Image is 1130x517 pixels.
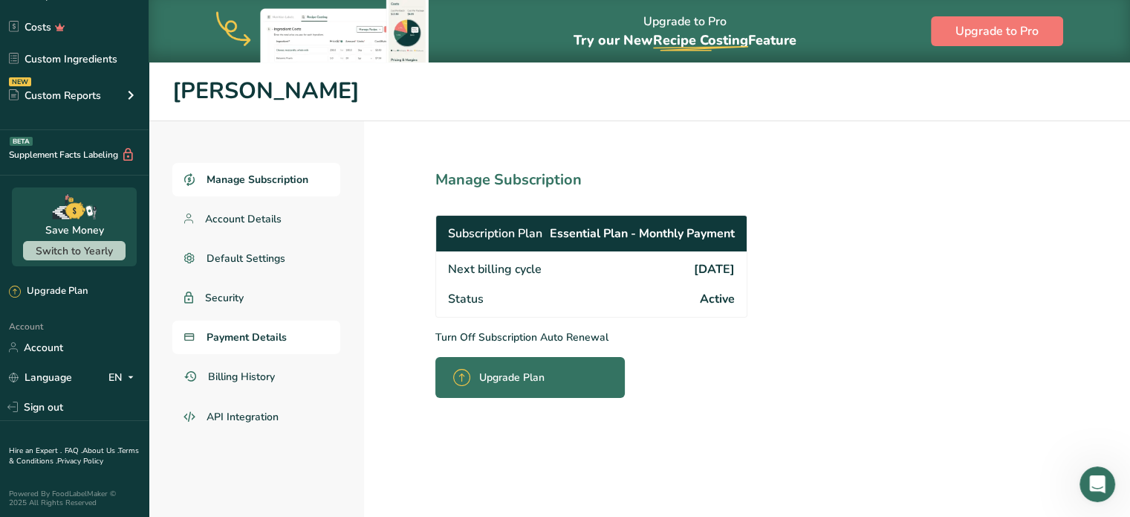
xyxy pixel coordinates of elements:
[479,370,545,385] span: Upgrade Plan
[172,281,340,315] a: Security
[9,88,101,103] div: Custom Reports
[57,456,103,466] a: Privacy Policy
[207,172,308,187] span: Manage Subscription
[931,16,1063,46] button: Upgrade to Pro
[550,225,735,243] span: Essential Plan - Monthly Payment
[207,251,285,266] span: Default Settings
[10,137,33,146] div: BETA
[205,211,282,227] span: Account Details
[9,489,140,507] div: Powered By FoodLabelMaker © 2025 All Rights Reserved
[208,369,275,385] span: Billing History
[23,241,126,260] button: Switch to Yearly
[9,284,88,299] div: Upgrade Plan
[108,368,140,386] div: EN
[172,399,340,435] a: API Integration
[448,225,542,243] span: Subscription Plan
[82,446,118,456] a: About Us .
[207,409,279,425] span: API Integration
[448,260,542,278] span: Next billing cycle
[9,365,72,391] a: Language
[653,31,748,49] span: Recipe Costing
[574,1,796,62] div: Upgrade to Pro
[172,360,340,394] a: Billing History
[205,290,244,306] span: Security
[9,77,31,86] div: NEW
[9,446,62,456] a: Hire an Expert .
[45,222,104,238] div: Save Money
[36,244,113,258] span: Switch to Yearly
[172,321,340,354] a: Payment Details
[65,446,82,456] a: FAQ .
[9,446,139,466] a: Terms & Conditions .
[694,260,735,278] span: [DATE]
[435,169,813,191] h1: Manage Subscription
[172,74,1106,109] h1: [PERSON_NAME]
[700,290,735,308] span: Active
[574,31,796,49] span: Try our New Feature
[172,242,340,275] a: Default Settings
[448,290,484,308] span: Status
[435,330,813,345] p: Turn Off Subscription Auto Renewal
[1079,466,1115,502] iframe: Intercom live chat
[207,330,287,345] span: Payment Details
[172,163,340,196] a: Manage Subscription
[172,202,340,236] a: Account Details
[955,22,1039,40] span: Upgrade to Pro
